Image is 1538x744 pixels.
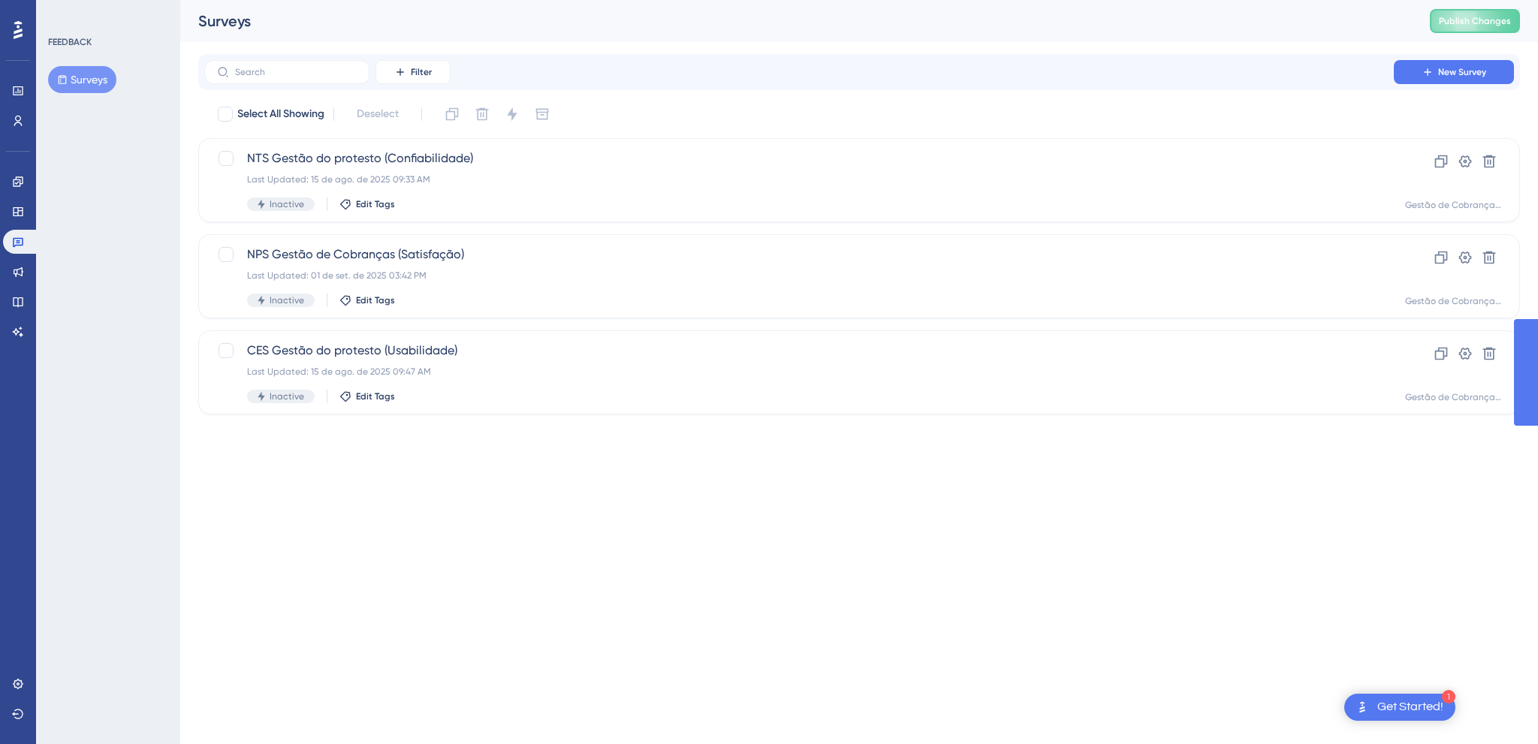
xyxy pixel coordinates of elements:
div: Gestão de Cobranças - Painel [1405,199,1501,211]
span: Publish Changes [1439,15,1511,27]
div: Surveys [198,11,1392,32]
span: Edit Tags [356,390,395,402]
div: Gestão de Cobranças - Painel [1405,391,1501,403]
button: Deselect [343,101,412,128]
span: NTS Gestão do protesto (Confiabilidade) [247,149,1351,167]
span: Edit Tags [356,198,395,210]
span: Deselect [357,105,399,123]
span: CES Gestão do protesto (Usabilidade) [247,342,1351,360]
div: Last Updated: 15 de ago. de 2025 09:47 AM [247,366,1351,378]
div: FEEDBACK [48,36,92,48]
div: Open Get Started! checklist, remaining modules: 1 [1344,694,1455,721]
div: Get Started! [1377,699,1443,715]
button: Filter [375,60,451,84]
input: Search [235,67,357,77]
div: Gestão de Cobranças - Painel [1405,295,1501,307]
span: Filter [411,66,432,78]
span: Inactive [270,294,304,306]
button: New Survey [1394,60,1514,84]
span: Inactive [270,198,304,210]
button: Publish Changes [1430,9,1520,33]
span: NPS Gestão de Cobranças (Satisfação) [247,245,1351,264]
span: New Survey [1438,66,1486,78]
button: Edit Tags [339,390,395,402]
div: Last Updated: 01 de set. de 2025 03:42 PM [247,270,1351,282]
span: Edit Tags [356,294,395,306]
button: Edit Tags [339,198,395,210]
span: Inactive [270,390,304,402]
button: Surveys [48,66,116,93]
img: launcher-image-alternative-text [1353,698,1371,716]
iframe: UserGuiding AI Assistant Launcher [1475,685,1520,730]
div: Last Updated: 15 de ago. de 2025 09:33 AM [247,173,1351,185]
div: 1 [1442,690,1455,703]
span: Select All Showing [237,105,324,123]
button: Edit Tags [339,294,395,306]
